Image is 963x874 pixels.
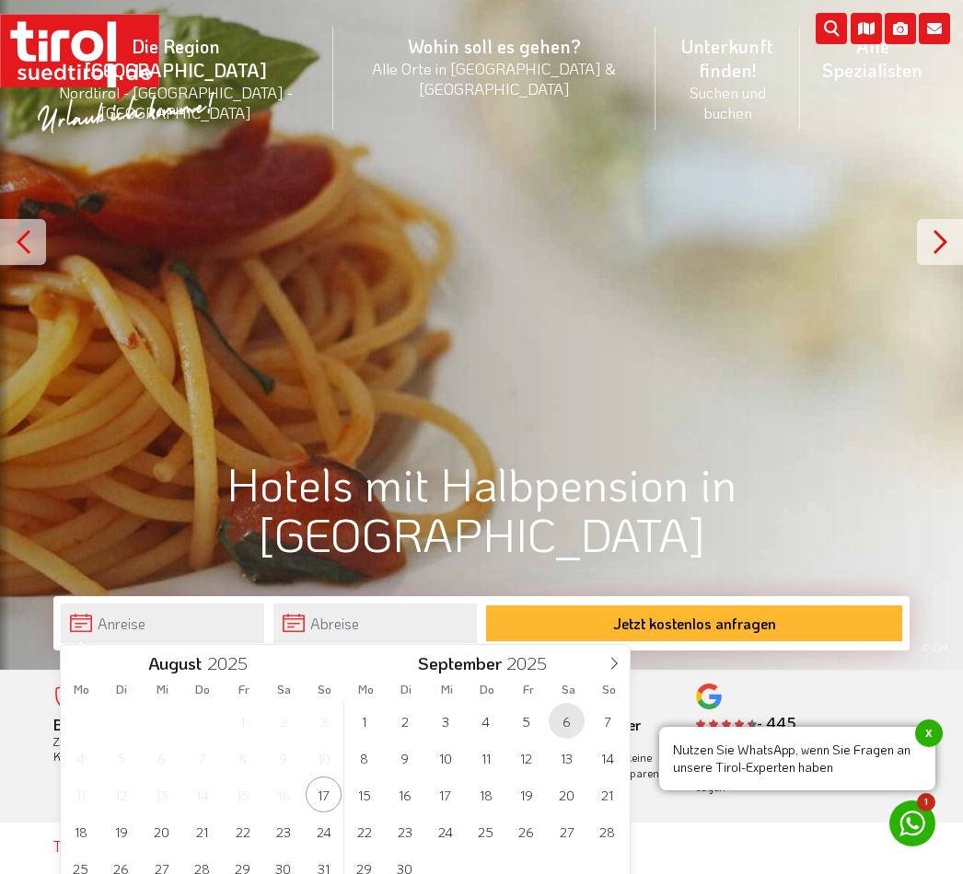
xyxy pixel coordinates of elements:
span: September 10, 2025 [427,740,463,776]
span: September 27, 2025 [549,813,585,849]
span: August 11, 2025 [63,776,99,812]
span: August 15, 2025 [225,776,261,812]
span: September 5, 2025 [508,703,544,739]
a: 1 Nutzen Sie WhatsApp, wenn Sie Fragen an unsere Tirol-Experten habenx [889,800,935,846]
span: So [589,684,630,696]
span: September 7, 2025 [589,703,625,739]
h1: Hotels mit Halbpension in [GEOGRAPHIC_DATA] [53,458,910,559]
a: Tirol [53,836,80,856]
span: August 8, 2025 [225,740,261,776]
span: September 1, 2025 [346,703,382,739]
span: September 24, 2025 [427,813,463,849]
span: Mi [426,684,467,696]
span: August 24, 2025 [306,813,342,849]
span: August 2, 2025 [265,703,301,739]
span: August 14, 2025 [184,776,220,812]
span: Sa [264,684,305,696]
span: September 11, 2025 [468,740,504,776]
input: Year [202,651,262,674]
span: September 18, 2025 [468,776,504,812]
span: Mo [345,684,386,696]
small: Nordtirol - [GEOGRAPHIC_DATA] - [GEOGRAPHIC_DATA] [41,82,311,122]
span: August 18, 2025 [63,813,99,849]
span: September 25, 2025 [468,813,504,849]
span: Sa [549,684,589,696]
span: September 8, 2025 [346,740,382,776]
span: September 26, 2025 [508,813,544,849]
button: Jetzt kostenlos anfragen [486,605,902,641]
input: Anreise [61,604,264,643]
small: Alle Orte in [GEOGRAPHIC_DATA] & [GEOGRAPHIC_DATA] [355,58,633,98]
span: x [915,719,943,747]
span: September 16, 2025 [387,776,423,812]
a: Die Region [GEOGRAPHIC_DATA]Nordtirol - [GEOGRAPHIC_DATA] - [GEOGRAPHIC_DATA] [18,14,333,143]
span: August 16, 2025 [265,776,301,812]
span: August 13, 2025 [144,776,180,812]
span: September [418,655,502,673]
span: Fr [508,684,549,696]
span: September 17, 2025 [427,776,463,812]
input: Abreise [273,604,477,643]
small: Suchen und buchen [678,82,778,122]
i: Kontakt [919,13,950,44]
span: August 5, 2025 [103,740,139,776]
span: September 14, 2025 [589,740,625,776]
span: Mi [142,684,182,696]
b: Bei uns ist Ihr Urlaub sicher [53,715,234,734]
span: August 1, 2025 [225,703,261,739]
i: Fotogalerie [885,13,916,44]
span: September 21, 2025 [589,776,625,812]
span: Fr [224,684,264,696]
span: September 12, 2025 [508,740,544,776]
span: September 28, 2025 [589,813,625,849]
span: August 22, 2025 [225,813,261,849]
span: Nutzen Sie WhatsApp, wenn Sie Fragen an unsere Tirol-Experten haben [659,727,935,790]
span: August 9, 2025 [265,740,301,776]
span: August [148,655,202,673]
i: Karte öffnen [851,13,882,44]
span: August 10, 2025 [306,740,342,776]
a: Alle Spezialisten [800,14,945,102]
span: August 3, 2025 [306,703,342,739]
span: Di [386,684,426,696]
span: So [305,684,345,696]
span: August 21, 2025 [184,813,220,849]
span: September 9, 2025 [387,740,423,776]
span: August 4, 2025 [63,740,99,776]
span: August 19, 2025 [103,813,139,849]
a: Wohin soll es gehen?Alle Orte in [GEOGRAPHIC_DATA] & [GEOGRAPHIC_DATA] [333,14,656,119]
span: August 6, 2025 [144,740,180,776]
span: Do [182,684,223,696]
a: Unterkunft finden!Suchen und buchen [656,14,800,143]
span: 1 [917,793,935,811]
span: August 20, 2025 [144,813,180,849]
span: September 22, 2025 [346,813,382,849]
input: Year [502,651,563,674]
span: September 3, 2025 [427,703,463,739]
span: September 4, 2025 [468,703,504,739]
span: August 23, 2025 [265,813,301,849]
span: Di [101,684,142,696]
span: September 6, 2025 [549,703,585,739]
span: August 12, 2025 [103,776,139,812]
span: September 23, 2025 [387,813,423,849]
span: Mo [61,684,101,696]
span: September 19, 2025 [508,776,544,812]
span: Do [467,684,507,696]
span: August 7, 2025 [184,740,220,776]
span: August 17, 2025 [306,776,342,812]
div: Zahlung erfolgt vor Ort. Direkter Kontakt mit dem Gastgeber [53,718,240,765]
span: September 15, 2025 [346,776,382,812]
span: September 2, 2025 [387,703,423,739]
span: September 20, 2025 [549,776,585,812]
span: September 13, 2025 [549,740,585,776]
